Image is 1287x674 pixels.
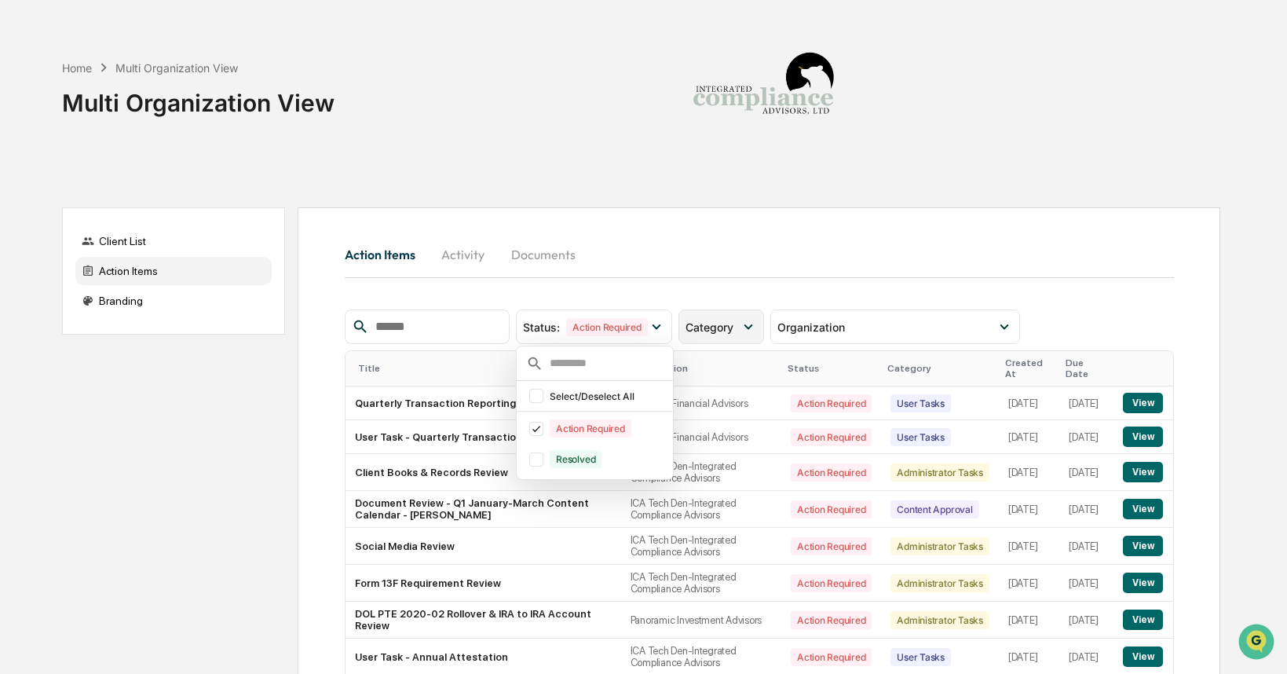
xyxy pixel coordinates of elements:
div: Administrator Tasks [890,537,989,555]
div: Organization [627,363,775,374]
td: Document Review - Q1 January-March Content Calendar - [PERSON_NAME] [346,491,621,528]
td: [DATE] [999,420,1060,454]
button: View [1123,499,1163,519]
td: [DATE] [999,491,1060,528]
td: [DATE] [999,528,1060,565]
td: [DATE] [999,386,1060,420]
td: Social Media Review [346,528,621,565]
button: View [1123,647,1163,667]
td: [DATE] [1059,420,1113,454]
td: [DATE] [1059,602,1113,639]
div: Created At [1005,357,1054,379]
a: Powered byPylon [111,266,190,278]
button: View [1123,610,1163,630]
td: [DATE] [1059,491,1113,528]
td: [DATE] [1059,565,1113,602]
td: Fiduciary Financial Advisors [621,386,781,420]
img: Integrated Compliance Advisors [685,13,842,170]
div: activity tabs [345,236,1174,273]
span: Attestations [130,198,195,214]
span: Organization [777,321,845,334]
div: User Tasks [890,648,951,666]
div: User Tasks [890,428,951,446]
div: Select/Deselect All [550,390,664,402]
button: Action Items [345,236,428,273]
td: Fiduciary Financial Advisors [621,420,781,454]
div: Resolved [550,450,601,468]
span: Pylon [156,266,190,278]
td: [DATE] [999,565,1060,602]
div: Action Items [75,257,272,285]
div: Action Required [791,574,872,592]
div: Action Required [791,428,872,446]
div: We're available if you need us! [53,136,199,148]
td: ICA Tech Den-Integrated Compliance Advisors [621,454,781,491]
td: [DATE] [999,454,1060,491]
td: ICA Tech Den-Integrated Compliance Advisors [621,528,781,565]
div: Administrator Tasks [890,463,989,482]
td: DOL PTE 2020-02 Rollover & IRA to IRA Account Review [346,602,621,639]
td: ICA Tech Den-Integrated Compliance Advisors [621,491,781,528]
p: How can we help? [16,33,286,58]
div: Status [788,363,875,374]
div: Action Required [791,648,872,666]
div: Branding [75,287,272,315]
div: 🖐️ [16,200,28,212]
a: 🗄️Attestations [108,192,201,220]
div: Action Required [791,463,872,482]
div: Category [887,363,992,374]
div: Administrator Tasks [890,574,989,592]
button: Activity [428,236,499,273]
td: [DATE] [999,602,1060,639]
div: User Tasks [890,394,951,412]
td: [DATE] [1059,528,1113,565]
div: Client List [75,227,272,255]
div: 🗄️ [114,200,126,212]
td: Quarterly Transaction Reporting [346,386,621,420]
div: Start new chat [53,120,258,136]
td: Panoramic Investment Advisors [621,602,781,639]
td: [DATE] [1059,386,1113,420]
div: Action Required [791,500,872,518]
div: Action Required [791,611,872,629]
div: Home [62,61,92,75]
button: View [1123,573,1163,593]
button: Documents [499,236,588,273]
button: View [1123,536,1163,556]
div: Due Date [1066,357,1107,379]
div: Multi Organization View [62,76,335,117]
div: Administrator Tasks [890,611,989,629]
td: Form 13F Requirement Review [346,565,621,602]
td: Client Books & Records Review [346,454,621,491]
div: Multi Organization View [115,61,238,75]
div: Action Required [566,318,647,336]
button: View [1123,393,1163,413]
span: Data Lookup [31,228,99,244]
div: Title [358,363,615,374]
span: Category [686,321,733,334]
a: 🖐️Preclearance [9,192,108,220]
button: View [1123,462,1163,482]
div: 🔎 [16,229,28,242]
img: 1746055101610-c473b297-6a78-478c-a979-82029cc54cd1 [16,120,44,148]
a: 🔎Data Lookup [9,222,105,250]
button: Start new chat [267,125,286,144]
td: ICA Tech Den-Integrated Compliance Advisors [621,565,781,602]
td: User Task - Quarterly Transaction Reporting [346,420,621,454]
span: Preclearance [31,198,101,214]
iframe: Open customer support [1237,622,1279,665]
div: Action Required [550,419,631,438]
div: Action Required [791,537,872,555]
button: View [1123,427,1163,447]
td: [DATE] [1059,454,1113,491]
div: Content Approval [890,500,978,518]
div: Action Required [791,394,872,412]
span: Status : [523,321,560,334]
